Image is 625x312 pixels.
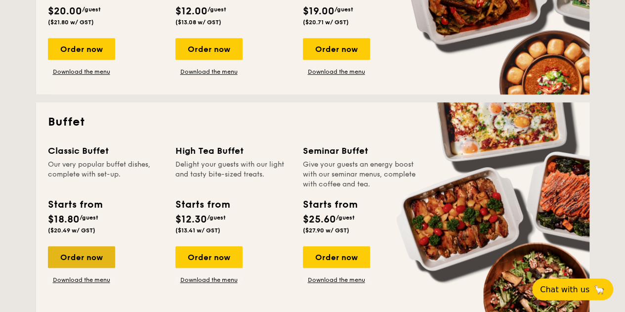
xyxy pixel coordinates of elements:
[48,246,115,268] div: Order now
[82,6,101,13] span: /guest
[175,276,243,284] a: Download the menu
[48,68,115,76] a: Download the menu
[175,5,208,17] span: $12.00
[175,246,243,268] div: Order now
[48,144,164,158] div: Classic Buffet
[175,197,229,212] div: Starts from
[175,38,243,60] div: Order now
[175,160,291,189] div: Delight your guests with our light and tasty bite-sized treats.
[208,6,226,13] span: /guest
[593,284,605,295] span: 🦙
[303,276,370,284] a: Download the menu
[48,160,164,189] div: Our very popular buffet dishes, complete with set-up.
[532,278,613,300] button: Chat with us🦙
[48,214,80,225] span: $18.80
[336,214,355,221] span: /guest
[303,68,370,76] a: Download the menu
[48,19,94,26] span: ($21.80 w/ GST)
[48,5,82,17] span: $20.00
[303,197,357,212] div: Starts from
[175,144,291,158] div: High Tea Buffet
[175,68,243,76] a: Download the menu
[303,214,336,225] span: $25.60
[48,114,578,130] h2: Buffet
[48,227,95,234] span: ($20.49 w/ GST)
[207,214,226,221] span: /guest
[48,38,115,60] div: Order now
[48,197,102,212] div: Starts from
[175,214,207,225] span: $12.30
[303,160,418,189] div: Give your guests an energy boost with our seminar menus, complete with coffee and tea.
[303,246,370,268] div: Order now
[303,144,418,158] div: Seminar Buffet
[80,214,98,221] span: /guest
[303,5,334,17] span: $19.00
[48,276,115,284] a: Download the menu
[334,6,353,13] span: /guest
[303,227,349,234] span: ($27.90 w/ GST)
[175,227,220,234] span: ($13.41 w/ GST)
[303,19,349,26] span: ($20.71 w/ GST)
[175,19,221,26] span: ($13.08 w/ GST)
[540,285,589,294] span: Chat with us
[303,38,370,60] div: Order now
